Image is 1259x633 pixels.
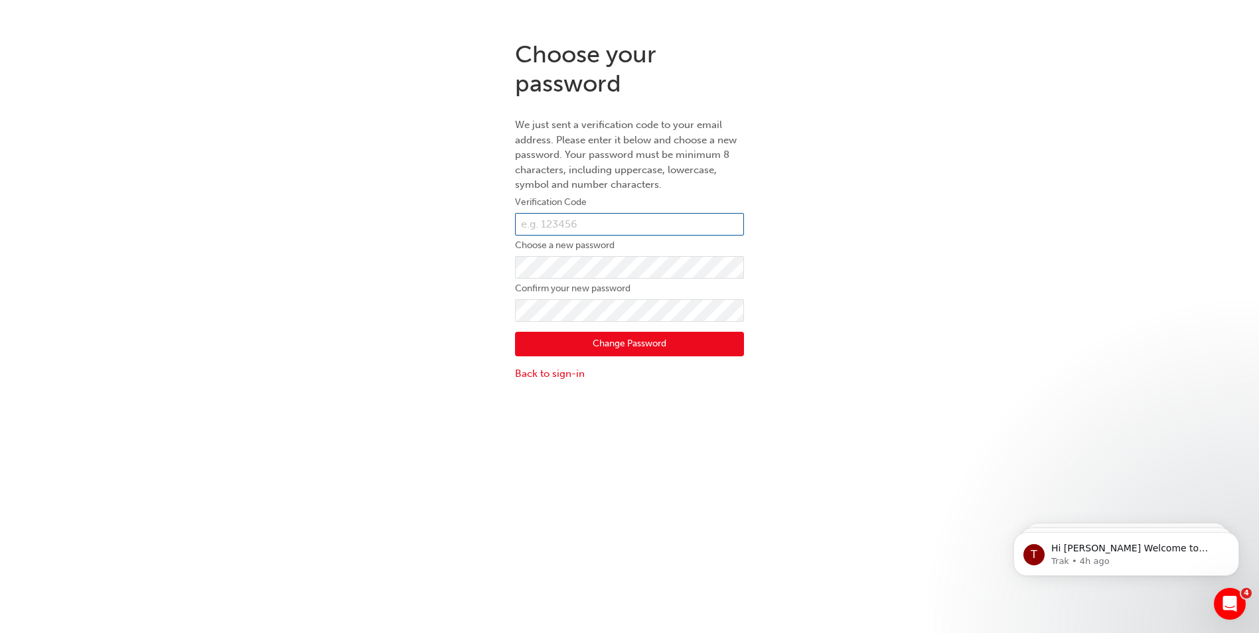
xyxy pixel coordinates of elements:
[515,332,744,357] button: Change Password
[515,213,744,236] input: e.g. 123456
[515,117,744,192] p: We just sent a verification code to your email address. Please enter it below and choose a new pa...
[994,504,1259,597] iframe: Intercom notifications message
[1241,588,1252,598] span: 4
[1214,588,1246,620] iframe: Intercom live chat
[515,281,744,297] label: Confirm your new password
[515,238,744,253] label: Choose a new password
[515,40,744,98] h1: Choose your password
[515,194,744,210] label: Verification Code
[515,366,744,382] a: Back to sign-in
